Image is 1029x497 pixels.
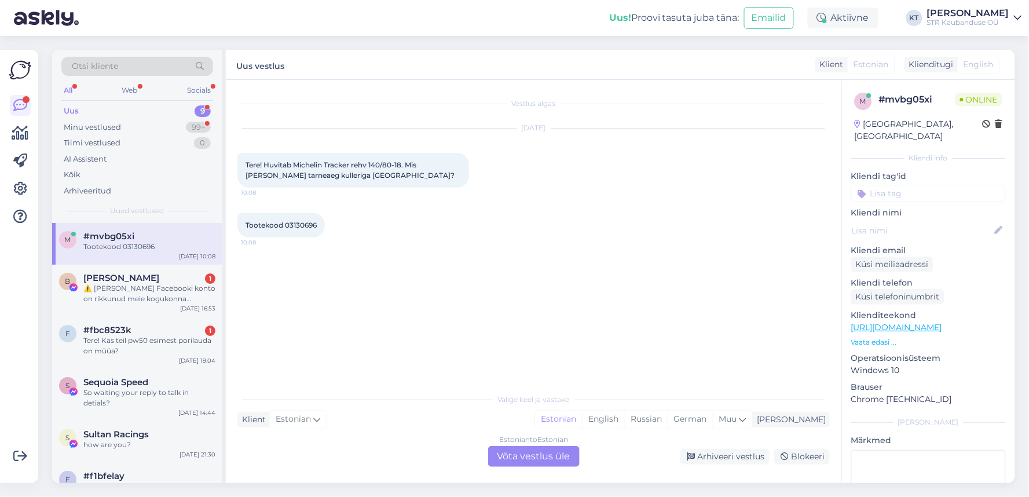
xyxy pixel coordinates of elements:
p: Kliendi email [851,244,1006,257]
p: Brauser [851,381,1006,393]
div: 1 [205,326,215,336]
div: Socials [185,83,213,98]
div: 99+ [186,122,211,133]
b: Uus! [609,12,631,23]
div: Tiimi vestlused [64,137,120,149]
div: [GEOGRAPHIC_DATA], [GEOGRAPHIC_DATA] [855,118,983,142]
div: Tere! Kas teil pw50 esimest porilauda on müüa? [83,335,215,356]
div: ⚠️ [PERSON_NAME] Facebooki konto on rikkunud meie kogukonna standardeid. Meie süsteem on saanud p... [83,283,215,304]
p: Vaata edasi ... [851,337,1006,348]
span: Tere! Huvitab Michelin Tracker rehv 140/80-18. Mis [PERSON_NAME] tarneaeg kulleriga [GEOGRAPHIC_D... [246,160,455,180]
div: Estonian to Estonian [499,434,568,445]
div: 1 [205,273,215,284]
div: Russian [624,411,668,428]
img: Askly Logo [9,59,31,81]
span: Estonian [276,413,311,426]
a: [URL][DOMAIN_NAME] [851,322,942,332]
a: [PERSON_NAME]STR Kaubanduse OÜ [927,9,1022,27]
span: #f1bfelay [83,471,124,481]
p: Kliendi nimi [851,207,1006,219]
div: So waiting your reply to talk in detials? [83,388,215,408]
div: # mvbg05xi [879,93,955,107]
p: Kliendi tag'id [851,170,1006,182]
div: Blokeeri [774,449,830,465]
span: Sequoia Speed [83,377,148,388]
div: Tootekood 03130696 [83,242,215,252]
div: Valige keel ja vastake [237,394,830,405]
span: Uued vestlused [111,206,164,216]
div: Aktiivne [808,8,878,28]
div: [PERSON_NAME] [753,414,826,426]
span: Estonian [854,59,889,71]
div: [DATE] [237,123,830,133]
div: Web [120,83,140,98]
span: Otsi kliente [72,60,118,72]
span: B [65,277,71,286]
input: Lisa nimi [852,224,993,237]
div: [DATE] 14:44 [178,408,215,417]
span: #mvbg05xi [83,231,134,242]
span: m [860,97,867,105]
p: Märkmed [851,434,1006,447]
span: Online [955,93,1002,106]
p: Chrome [TECHNICAL_ID] [851,393,1006,405]
div: [DATE] 21:30 [180,450,215,459]
div: Kõik [64,169,80,181]
div: Proovi tasuta juba täna: [609,11,739,25]
div: Kliendi info [851,153,1006,163]
div: Arhiveeritud [64,185,111,197]
p: Klienditeekond [851,309,1006,321]
span: Muu [719,414,737,424]
div: Klient [237,414,266,426]
span: S [66,381,70,390]
div: Küsi telefoninumbrit [851,289,944,305]
input: Lisa tag [851,185,1006,202]
div: [DATE] 10:08 [179,252,215,261]
div: German [668,411,713,428]
button: Emailid [744,7,794,29]
div: Arhiveeri vestlus [680,449,770,465]
div: Klienditugi [905,59,954,71]
div: 0 [194,137,211,149]
span: Tootekood 03130696 [246,221,317,229]
span: f [65,329,70,338]
div: how are you? [83,440,215,450]
p: Operatsioonisüsteem [851,352,1006,364]
div: English [582,411,624,428]
span: #fbc8523k [83,325,131,335]
span: m [65,235,71,244]
div: AI Assistent [64,154,107,165]
span: Bonikhani Clavery [83,273,159,283]
span: 10:08 [241,188,284,197]
div: [PERSON_NAME] [851,417,1006,427]
div: STR Kaubanduse OÜ [927,18,1009,27]
p: Windows 10 [851,364,1006,377]
span: Sultan Racings [83,429,149,440]
div: Vestlus algas [237,98,830,109]
label: Uus vestlus [236,57,284,72]
span: f [65,475,70,484]
span: S [66,433,70,442]
div: [PERSON_NAME] [927,9,1009,18]
div: 9 [195,105,211,117]
div: All [61,83,75,98]
div: KT [906,10,922,26]
div: [DATE] 16:53 [180,304,215,313]
div: Estonian [535,411,582,428]
div: Minu vestlused [64,122,121,133]
span: English [964,59,994,71]
p: Kliendi telefon [851,277,1006,289]
div: Võta vestlus üle [488,446,580,467]
span: 10:08 [241,238,284,247]
div: [DATE] 19:04 [179,356,215,365]
div: Klient [815,59,844,71]
div: Uus [64,105,79,117]
div: Küsi meiliaadressi [851,257,933,272]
